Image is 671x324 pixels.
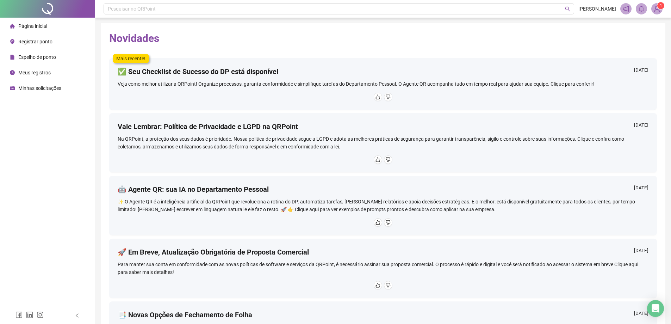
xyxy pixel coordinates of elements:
[118,80,648,88] div: Veja como melhor utilizar a QRPoint! Organize processos, garanta conformidade e simplifique taref...
[386,283,391,288] span: dislike
[634,184,648,193] div: [DATE]
[26,311,33,318] span: linkedin
[10,70,15,75] span: clock-circle
[118,261,648,276] div: Para manter sua conta em conformidade com as novas políticas de software e serviços da QRPoint, é...
[634,310,648,319] div: [DATE]
[18,54,56,60] span: Espelho de ponto
[647,300,664,317] div: Open Intercom Messenger
[623,6,629,12] span: notification
[118,135,648,151] div: Na QRPoint, a proteção dos seus dados é prioridade. Nossa política de privacidade segue a LGPD e ...
[109,32,657,45] h2: Novidades
[657,2,664,9] sup: Atualize o seu contato no menu Meus Dados
[375,220,380,225] span: like
[10,24,15,29] span: home
[118,247,309,257] h4: 🚀 Em Breve, Atualização Obrigatória de Proposta Comercial
[18,39,52,44] span: Registrar ponto
[37,311,44,318] span: instagram
[634,247,648,256] div: [DATE]
[10,86,15,91] span: schedule
[565,6,570,12] span: search
[375,283,380,288] span: like
[578,5,616,13] span: [PERSON_NAME]
[18,70,51,75] span: Meus registros
[18,85,61,91] span: Minhas solicitações
[634,67,648,75] div: [DATE]
[375,94,380,99] span: like
[18,23,47,29] span: Página inicial
[386,157,391,162] span: dislike
[118,184,269,194] h4: 🤖 Agente QR: sua IA no Departamento Pessoal
[118,67,278,77] h4: ✅ Seu Checklist de Sucesso do DP está disponível
[660,3,662,8] span: 1
[652,4,662,14] img: 94845
[113,54,149,63] label: Mais recente!
[118,122,298,132] h4: Vale Lembrar: Política de Privacidade e LGPD na QRPoint
[118,198,648,213] div: ✨ O Agente QR é a inteligência artificial da QRPoint que revoluciona a rotina do DP: automatiza t...
[638,6,645,12] span: bell
[10,55,15,60] span: file
[118,310,252,320] h4: 📑 Novas Opções de Fechamento de Folha
[634,122,648,130] div: [DATE]
[386,94,391,99] span: dislike
[386,220,391,225] span: dislike
[10,39,15,44] span: environment
[375,157,380,162] span: like
[15,311,23,318] span: facebook
[75,313,80,318] span: left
